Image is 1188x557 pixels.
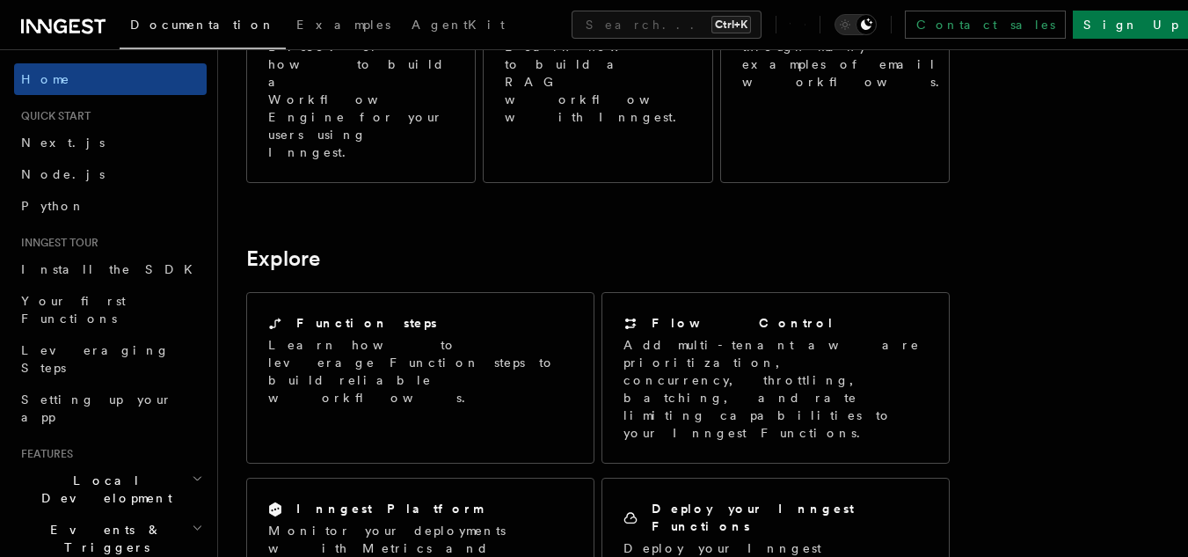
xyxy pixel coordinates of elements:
[412,18,505,32] span: AgentKit
[14,236,98,250] span: Inngest tour
[14,285,207,334] a: Your first Functions
[652,500,928,535] h2: Deploy your Inngest Functions
[21,262,203,276] span: Install the SDK
[14,63,207,95] a: Home
[835,14,877,35] button: Toggle dark mode
[14,253,207,285] a: Install the SDK
[14,109,91,123] span: Quick start
[21,70,70,88] span: Home
[905,11,1066,39] a: Contact sales
[120,5,286,49] a: Documentation
[14,521,192,556] span: Events & Triggers
[14,127,207,158] a: Next.js
[286,5,401,48] a: Examples
[21,343,170,375] span: Leveraging Steps
[21,294,126,326] span: Your first Functions
[652,314,835,332] h2: Flow Control
[623,336,928,442] p: Add multi-tenant aware prioritization, concurrency, throttling, batching, and rate limiting capab...
[14,465,207,514] button: Local Development
[268,336,572,407] p: Learn how to leverage Function steps to build reliable workflows.
[21,167,105,181] span: Node.js
[14,190,207,222] a: Python
[572,11,762,39] button: Search...Ctrl+K
[14,384,207,433] a: Setting up your app
[21,199,85,213] span: Python
[296,314,437,332] h2: Function steps
[296,18,390,32] span: Examples
[21,136,105,150] span: Next.js
[401,5,515,48] a: AgentKit
[711,16,751,33] kbd: Ctrl+K
[601,292,950,464] a: Flow ControlAdd multi-tenant aware prioritization, concurrency, throttling, batching, and rate li...
[130,18,275,32] span: Documentation
[296,500,483,517] h2: Inngest Platform
[14,334,207,384] a: Leveraging Steps
[246,246,320,271] a: Explore
[14,158,207,190] a: Node.js
[14,472,192,507] span: Local Development
[21,392,172,424] span: Setting up your app
[14,447,73,461] span: Features
[246,292,594,464] a: Function stepsLearn how to leverage Function steps to build reliable workflows.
